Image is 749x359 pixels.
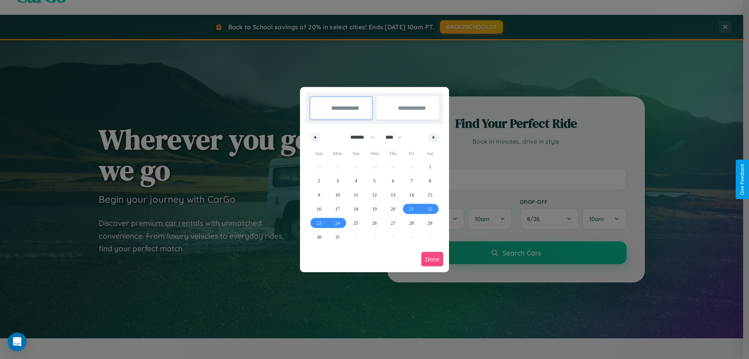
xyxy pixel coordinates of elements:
[372,202,377,216] span: 19
[384,188,402,202] button: 13
[317,202,321,216] span: 16
[318,188,320,202] span: 9
[328,174,346,188] button: 3
[402,147,421,160] span: Fri
[318,174,320,188] span: 2
[421,174,439,188] button: 8
[365,147,383,160] span: Wed
[335,202,340,216] span: 17
[336,174,339,188] span: 3
[365,188,383,202] button: 12
[328,230,346,244] button: 31
[347,188,365,202] button: 11
[310,230,328,244] button: 30
[310,216,328,230] button: 23
[335,216,340,230] span: 24
[347,202,365,216] button: 18
[354,202,359,216] span: 18
[328,147,346,160] span: Mon
[390,216,395,230] span: 27
[421,160,439,174] button: 1
[328,216,346,230] button: 24
[429,160,431,174] span: 1
[392,174,394,188] span: 6
[335,230,340,244] span: 31
[372,188,377,202] span: 12
[384,174,402,188] button: 6
[310,147,328,160] span: Sun
[384,202,402,216] button: 20
[317,216,321,230] span: 23
[740,164,745,195] div: Give Feedback
[428,188,432,202] span: 15
[328,202,346,216] button: 17
[347,174,365,188] button: 4
[355,174,357,188] span: 4
[384,216,402,230] button: 27
[428,202,432,216] span: 22
[409,188,414,202] span: 14
[421,188,439,202] button: 15
[310,202,328,216] button: 16
[354,216,359,230] span: 25
[384,147,402,160] span: Thu
[335,188,340,202] span: 10
[409,202,414,216] span: 21
[390,188,395,202] span: 13
[421,202,439,216] button: 22
[354,188,359,202] span: 11
[428,216,432,230] span: 29
[317,230,321,244] span: 30
[365,174,383,188] button: 5
[390,202,395,216] span: 20
[402,188,421,202] button: 14
[310,188,328,202] button: 9
[421,252,443,266] button: Done
[372,216,377,230] span: 26
[8,332,27,351] div: Open Intercom Messenger
[328,188,346,202] button: 10
[365,216,383,230] button: 26
[402,202,421,216] button: 21
[410,174,413,188] span: 7
[347,147,365,160] span: Tue
[310,174,328,188] button: 2
[429,174,431,188] span: 8
[421,216,439,230] button: 29
[373,174,376,188] span: 5
[409,216,414,230] span: 28
[421,147,439,160] span: Sat
[347,216,365,230] button: 25
[402,216,421,230] button: 28
[402,174,421,188] button: 7
[365,202,383,216] button: 19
